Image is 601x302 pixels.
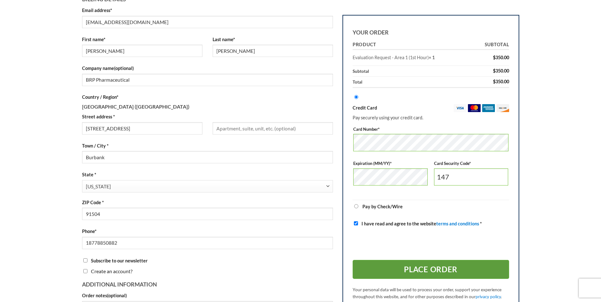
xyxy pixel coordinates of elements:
input: Create an account? [83,269,87,273]
label: Email address [82,7,333,14]
span: (optional) [107,293,127,298]
th: Total [353,77,471,88]
input: Subscribe to our newsletter [83,258,87,262]
img: visa [454,104,466,112]
label: Pay by Check/Wire [362,204,403,210]
input: Apartment, suite, unit, etc. (optional) [213,122,333,135]
p: Pay securely using your credit card. [353,114,509,122]
input: CSC [434,169,508,186]
label: Expiration (MM/YY) [353,160,428,167]
bdi: 350.00 [493,79,509,85]
label: Town / City [82,142,333,149]
img: mastercard [468,104,481,112]
label: Country / Region [82,93,333,101]
label: Phone [82,228,333,235]
label: ZIP Code [82,199,333,206]
fieldset: Payment Info [353,124,508,195]
input: I have read and agree to the websiteterms and conditions * [354,221,358,225]
label: Street address [82,113,202,120]
span: I have read and agree to the website [361,221,479,226]
span: (optional) [114,66,134,71]
a: privacy policy [476,294,501,299]
th: Subtotal [471,40,509,50]
th: Subtotal [353,66,471,77]
span: Subscribe to our newsletter [91,258,148,263]
td: Evaluation Request - Area 1 (1st Hour) [353,50,471,66]
label: Credit Card [353,104,509,112]
h3: Your order [353,25,509,37]
h3: Additional information [82,277,333,289]
label: Card Number [353,126,508,133]
th: Product [353,40,471,50]
strong: [GEOGRAPHIC_DATA] ([GEOGRAPHIC_DATA]) [82,104,189,110]
label: Order notes [82,292,333,299]
bdi: 350.00 [493,55,509,60]
label: Last name [213,36,333,43]
span: State [82,180,333,192]
img: discover [496,104,509,112]
input: House number and street name [82,122,202,135]
span: $ [493,55,496,60]
iframe: reCAPTCHA [353,232,449,257]
span: $ [493,68,496,74]
p: Your personal data will be used to process your order, support your experience throughout this we... [353,286,509,300]
label: State [82,171,333,178]
label: First name [82,36,202,43]
strong: × 1 [429,55,435,60]
a: terms and conditions [436,221,479,226]
button: Place order [353,260,509,279]
label: Company name [82,65,333,72]
img: amex [482,104,495,112]
span: $ [493,79,496,85]
span: Create an account? [91,268,132,274]
label: Card Security Code [434,160,508,167]
span: California [86,180,326,193]
bdi: 350.00 [493,68,509,74]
